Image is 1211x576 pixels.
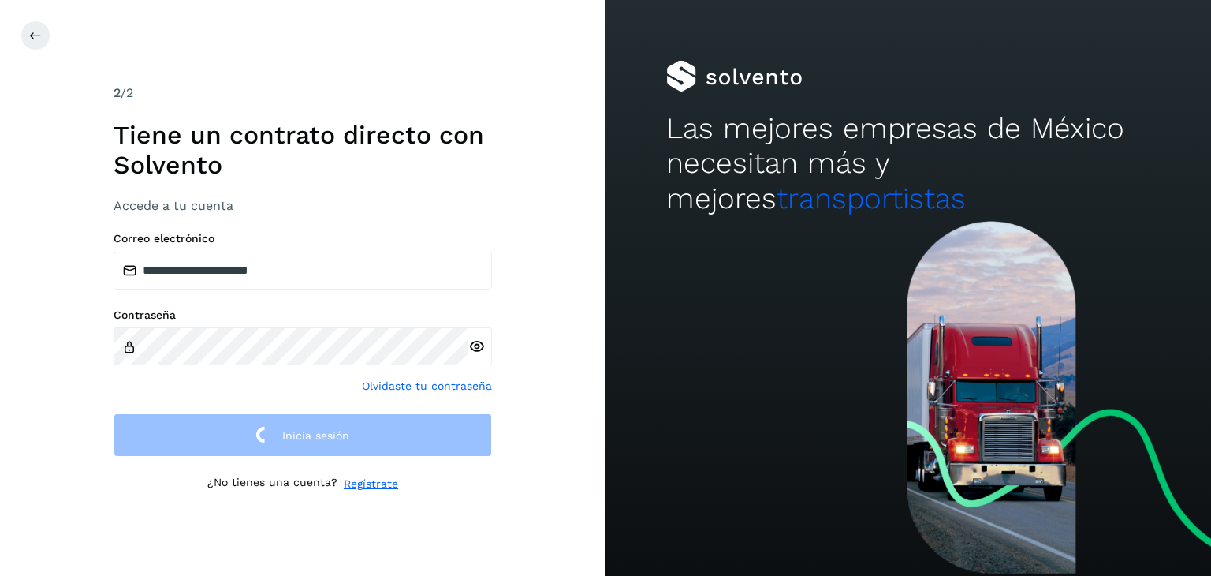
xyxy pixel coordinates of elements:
button: Inicia sesión [114,413,492,457]
label: Contraseña [114,309,492,322]
h2: Las mejores empresas de México necesitan más y mejores [666,111,1150,216]
span: Inicia sesión [282,430,349,441]
p: ¿No tienes una cuenta? [207,476,337,492]
div: /2 [114,84,492,103]
label: Correo electrónico [114,232,492,245]
h3: Accede a tu cuenta [114,198,492,213]
span: 2 [114,85,121,100]
a: Olvidaste tu contraseña [362,378,492,395]
span: transportistas [777,181,966,215]
a: Regístrate [344,476,398,492]
h1: Tiene un contrato directo con Solvento [114,120,492,181]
